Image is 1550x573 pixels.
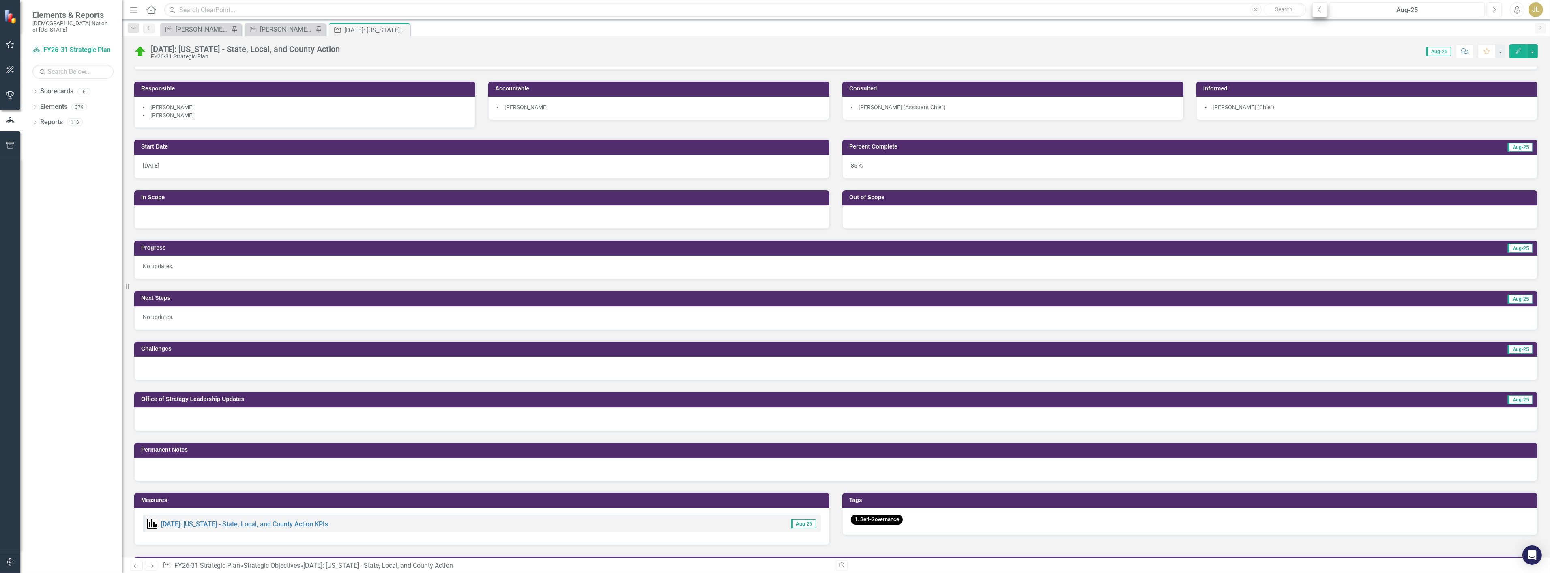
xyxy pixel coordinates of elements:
span: Aug-25 [1508,295,1533,304]
span: Aug-25 [1508,143,1533,152]
span: [PERSON_NAME] [150,112,194,118]
a: FY26-31 Strategic Plan [32,45,114,55]
span: [PERSON_NAME] [150,104,194,110]
small: [DEMOGRAPHIC_DATA] Nation of [US_STATE] [32,20,114,33]
input: Search Below... [32,65,114,79]
a: Reports [40,118,63,127]
div: 113 [67,119,83,126]
span: Aug-25 [1508,395,1533,404]
div: 6 [77,88,90,95]
button: Aug-25 [1330,2,1485,17]
h3: In Scope [141,194,825,200]
h3: Measures [141,497,825,503]
img: On Target [134,45,147,58]
a: Scorecards [40,87,73,96]
span: [DATE] [143,162,159,169]
div: [PERSON_NAME] SOs [260,24,313,34]
a: [DATE]: [US_STATE] - State, Local, and County Action KPIs [161,520,328,528]
h3: Informed [1203,86,1533,92]
img: Performance Management [147,519,157,529]
div: [DATE]: [US_STATE] - State, Local, and County Action [344,25,408,35]
div: » » [163,561,830,571]
div: Aug-25 [1333,5,1482,15]
span: [PERSON_NAME] (Assistant Chief) [859,104,945,110]
button: JL [1529,2,1543,17]
button: Search [1264,4,1304,15]
h3: Start Date [141,144,825,150]
h3: Accountable [495,86,825,92]
h3: Office of Strategy Leadership Updates [141,396,1257,402]
div: 379 [71,103,87,110]
input: Search ClearPoint... [164,3,1306,17]
h3: Progress [141,245,824,251]
a: [PERSON_NAME] SOs [247,24,313,34]
span: Aug-25 [791,519,816,528]
img: ClearPoint Strategy [4,9,18,23]
div: [DATE]: [US_STATE] - State, Local, and County Action [303,562,453,569]
a: Strategic Objectives [243,562,300,569]
span: Aug-25 [1426,47,1451,56]
span: Elements & Reports [32,10,114,20]
span: Aug-25 [1508,244,1533,253]
a: FY26-31 Strategic Plan [174,562,240,569]
p: No updates. [143,262,1529,270]
div: [DATE]: [US_STATE] - State, Local, and County Action [151,45,340,54]
h3: Responsible [141,86,471,92]
span: [PERSON_NAME] (Chief) [1213,104,1274,110]
a: [PERSON_NAME] SO's OLD PLAN [162,24,229,34]
h3: Next Steps [141,295,885,301]
h3: Tags [849,497,1533,503]
span: Search [1275,6,1292,13]
div: 85 % [842,155,1537,179]
span: Aug-25 [1508,345,1533,354]
span: 1. Self-Governance [851,515,903,525]
span: [PERSON_NAME] [505,104,548,110]
div: FY26-31 Strategic Plan [151,54,340,60]
div: [PERSON_NAME] SO's OLD PLAN [176,24,229,34]
h3: Out of Scope [849,194,1533,200]
div: Open Intercom Messenger [1522,545,1542,565]
a: Elements [40,102,67,112]
h3: Percent Complete [849,144,1297,150]
p: No updates. [143,313,1529,321]
h3: Permanent Notes [141,447,1533,453]
h3: Challenges [141,346,896,352]
h3: Consulted [849,86,1179,92]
